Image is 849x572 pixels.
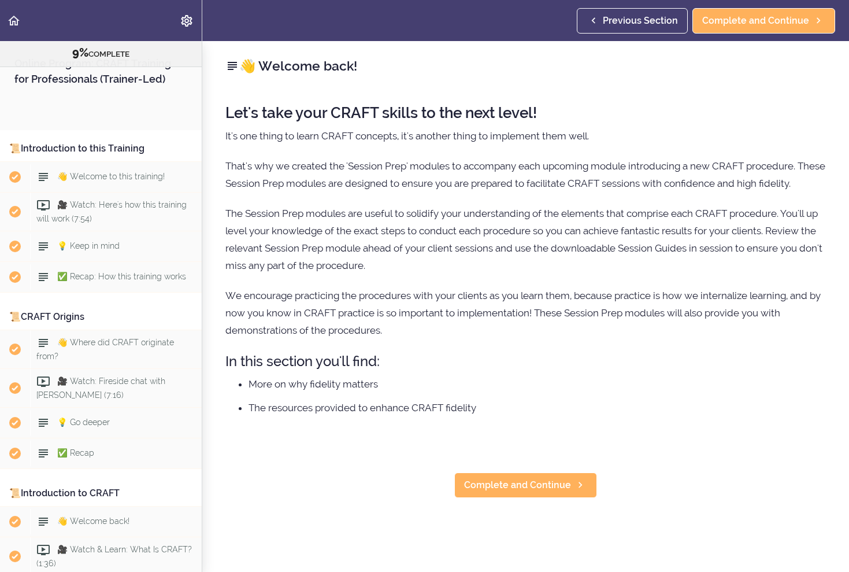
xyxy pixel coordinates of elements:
[57,516,129,526] span: 👋 Welcome back!
[225,105,826,121] h2: Let's take your CRAFT skills to the next level!
[57,172,165,181] span: 👋 Welcome to this training!
[57,418,110,427] span: 💡 Go deeper
[36,338,174,360] span: 👋 Where did CRAFT originate from?
[249,400,826,415] li: The resources provided to enhance CRAFT fidelity
[36,200,187,223] span: 🎥 Watch: Here's how this training will work (7:54)
[225,287,826,339] p: We encourage practicing the procedures with your clients as you learn them, because practice is h...
[72,46,88,60] span: 9%
[225,127,826,145] p: It's one thing to learn CRAFT concepts, it's another thing to implement them well.
[57,272,186,281] span: ✅ Recap: How this training works
[57,448,94,457] span: ✅ Recap
[692,8,835,34] a: Complete and Continue
[577,8,688,34] a: Previous Section
[702,14,809,28] span: Complete and Continue
[180,14,194,28] svg: Settings Menu
[36,377,165,399] span: 🎥 Watch: Fireside chat with [PERSON_NAME] (7:16)
[57,241,120,250] span: 💡 Keep in mind
[454,473,597,498] a: Complete and Continue
[225,56,826,76] h2: 👋 Welcome back!
[14,46,187,61] div: COMPLETE
[225,352,826,371] h3: In this section you'll find:
[603,14,678,28] span: Previous Section
[7,14,21,28] svg: Back to course curriculum
[225,157,826,192] p: That's why we created the 'Session Prep' modules to accompany each upcoming module introducing a ...
[36,545,192,567] span: 🎥 Watch & Learn: What Is CRAFT? (1:36)
[249,377,826,392] li: More on why fidelity matters
[225,205,826,274] p: The Session Prep modules are useful to solidify your understanding of the elements that comprise ...
[464,478,571,492] span: Complete and Continue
